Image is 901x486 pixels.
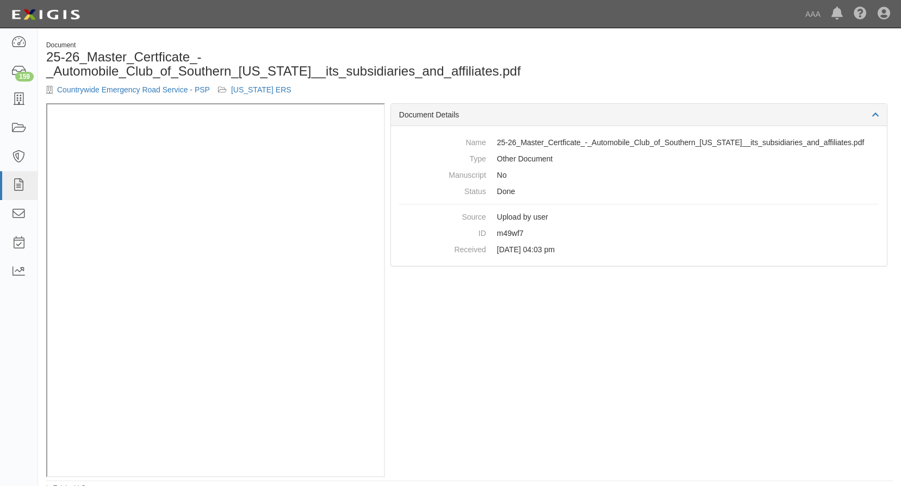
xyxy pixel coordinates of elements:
dd: Upload by user [399,209,879,225]
dd: 25-26_Master_Certficate_-_Automobile_Club_of_Southern_[US_STATE]__its_subsidiaries_and_affiliates... [399,134,879,151]
div: Document Details [391,104,887,126]
a: [US_STATE] ERS [231,85,291,94]
dt: Name [399,134,486,148]
dd: [DATE] 04:03 pm [399,241,879,258]
div: Document [46,41,462,50]
dd: No [399,167,879,183]
div: 159 [15,72,34,82]
dt: Source [399,209,486,222]
dd: Done [399,183,879,200]
dt: Manuscript [399,167,486,180]
h1: 25-26_Master_Certficate_-_Automobile_Club_of_Southern_[US_STATE]__its_subsidiaries_and_affiliates... [46,50,462,79]
dt: ID [399,225,486,239]
dd: Other Document [399,151,879,167]
a: AAA [800,3,826,25]
img: logo-5460c22ac91f19d4615b14bd174203de0afe785f0fc80cf4dbbc73dc1793850b.png [8,5,83,24]
dt: Status [399,183,486,197]
dd: m49wf7 [399,225,879,241]
a: Countrywide Emergency Road Service - PSP [57,85,210,94]
dt: Received [399,241,486,255]
dt: Type [399,151,486,164]
i: Help Center - Complianz [854,8,867,21]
